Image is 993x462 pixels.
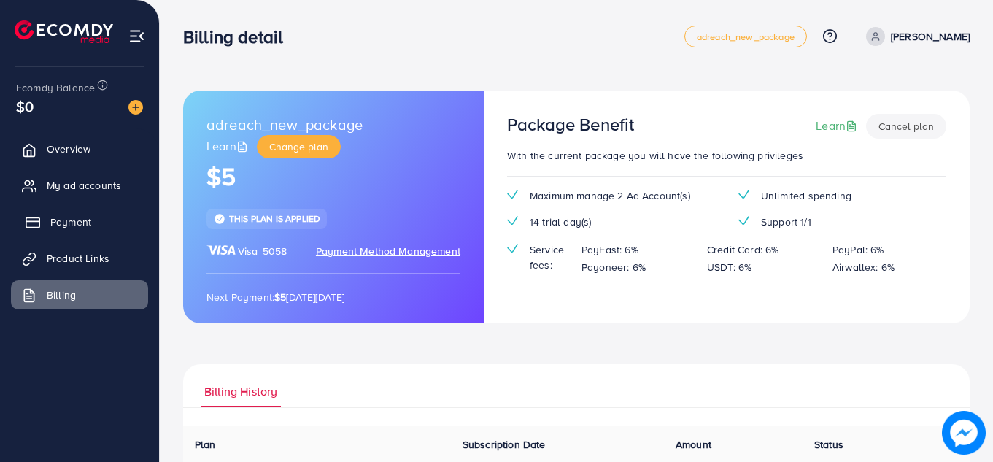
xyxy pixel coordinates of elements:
[11,171,148,200] a: My ad accounts
[11,134,148,163] a: Overview
[206,288,460,306] p: Next Payment: [DATE][DATE]
[269,139,328,154] span: Change plan
[891,28,970,45] p: [PERSON_NAME]
[316,244,460,258] span: Payment Method Management
[206,138,251,155] a: Learn
[832,241,884,258] p: PayPal: 6%
[814,437,843,452] span: Status
[16,96,34,117] span: $0
[866,114,946,139] button: Cancel plan
[761,215,811,229] span: Support 1/1
[257,135,341,158] button: Change plan
[214,213,225,225] img: tick
[581,258,646,276] p: Payoneer: 6%
[11,207,148,236] a: Payment
[860,27,970,46] a: [PERSON_NAME]
[47,142,90,156] span: Overview
[507,244,518,253] img: tick
[50,215,91,229] span: Payment
[738,190,749,199] img: tick
[206,162,460,192] h1: $5
[507,114,634,135] h3: Package Benefit
[206,244,236,256] img: brand
[761,188,851,203] span: Unlimited spending
[16,80,95,95] span: Ecomdy Balance
[530,188,690,203] span: Maximum manage 2 Ad Account(s)
[263,244,287,258] span: 5058
[942,411,986,455] img: image
[707,258,751,276] p: USDT: 6%
[684,26,807,47] a: adreach_new_package
[832,258,895,276] p: Airwallex: 6%
[238,244,258,258] span: Visa
[507,147,946,164] p: With the current package you will have the following privileges
[11,280,148,309] a: Billing
[206,114,363,135] span: adreach_new_package
[463,437,546,452] span: Subscription Date
[816,118,860,134] a: Learn
[195,437,216,452] span: Plan
[128,100,143,115] img: image
[47,251,109,266] span: Product Links
[47,178,121,193] span: My ad accounts
[507,190,518,199] img: tick
[15,20,113,43] img: logo
[204,383,277,400] span: Billing History
[47,288,76,302] span: Billing
[229,212,320,225] span: This plan is applied
[128,28,145,45] img: menu
[707,241,778,258] p: Credit Card: 6%
[676,437,711,452] span: Amount
[697,32,795,42] span: adreach_new_package
[530,215,591,229] span: 14 trial day(s)
[530,242,570,272] span: Service fees:
[183,26,295,47] h3: Billing detail
[738,216,749,226] img: tick
[581,241,638,258] p: PayFast: 6%
[274,290,286,304] strong: $5
[507,216,518,226] img: tick
[11,244,148,273] a: Product Links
